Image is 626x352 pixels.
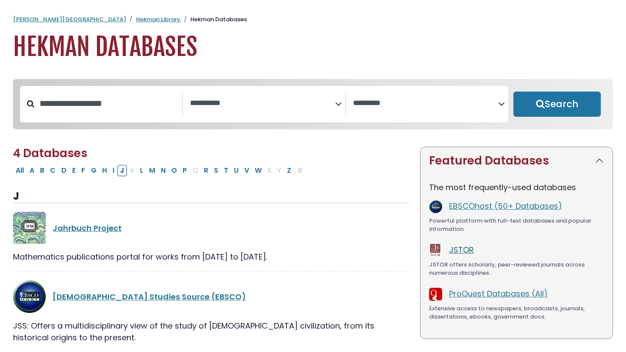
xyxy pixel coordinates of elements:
[169,165,180,176] button: Filter Results O
[449,201,562,211] a: EBSCOhost (50+ Databases)
[158,165,168,176] button: Filter Results N
[221,165,231,176] button: Filter Results T
[13,190,410,203] h3: J
[513,92,601,117] button: Submit for Search Results
[201,165,211,176] button: Filter Results R
[79,165,88,176] button: Filter Results F
[252,165,264,176] button: Filter Results W
[88,165,99,176] button: Filter Results G
[449,244,474,255] a: JSTOR
[242,165,252,176] button: Filter Results V
[449,288,548,299] a: ProQuest Databases (All)
[117,165,127,176] button: Filter Results J
[59,165,69,176] button: Filter Results D
[110,165,117,176] button: Filter Results I
[147,165,158,176] button: Filter Results M
[13,145,87,161] span: 4 Databases
[47,165,58,176] button: Filter Results C
[429,217,604,234] div: Powerful platform with full-text databases and popular information.
[13,165,27,176] button: All
[211,165,221,176] button: Filter Results S
[13,164,306,175] div: Alpha-list to filter by first letter of database name
[13,251,410,263] div: Mathematics publications portal for works from [DATE] to [DATE].
[53,223,122,234] a: Jahrbuch Project
[34,96,182,111] input: Search database by title or keyword
[70,165,78,176] button: Filter Results E
[420,147,613,174] button: Featured Databases
[190,99,335,108] textarea: Search
[137,165,146,176] button: Filter Results L
[13,33,613,62] h1: Hekman Databases
[429,304,604,321] div: Extensive access to newspapers, broadcasts, journals, dissertations, ebooks, government docs.
[13,15,613,24] nav: breadcrumb
[27,165,37,176] button: Filter Results A
[13,79,613,129] nav: Search filters
[284,165,294,176] button: Filter Results Z
[429,260,604,277] div: JSTOR offers scholarly, peer-reviewed journals across numerous disciplines.
[353,99,498,108] textarea: Search
[180,15,247,24] li: Hekman Databases
[100,165,110,176] button: Filter Results H
[13,320,410,343] div: JSS: Offers a multidisciplinary view of the study of [DEMOGRAPHIC_DATA] civilization, from its hi...
[136,15,180,23] a: Hekman Library
[429,181,604,193] p: The most frequently-used databases
[37,165,47,176] button: Filter Results B
[53,291,246,302] a: [DEMOGRAPHIC_DATA] Studies Source (EBSCO)
[13,15,126,23] a: [PERSON_NAME][GEOGRAPHIC_DATA]
[180,165,190,176] button: Filter Results P
[231,165,241,176] button: Filter Results U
